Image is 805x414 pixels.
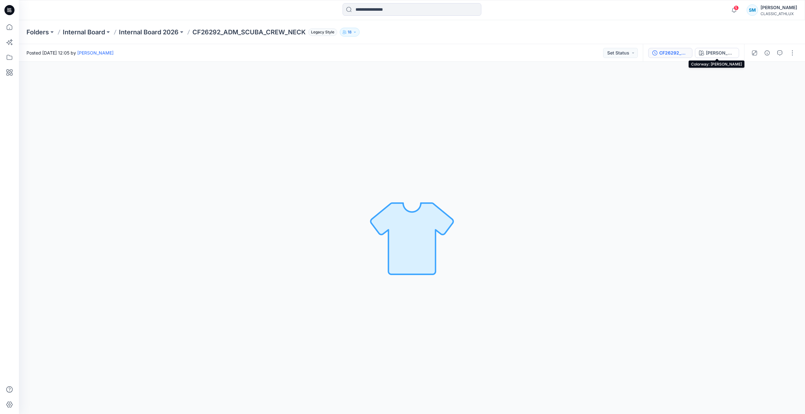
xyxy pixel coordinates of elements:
[695,48,739,58] button: [PERSON_NAME]
[348,29,352,36] p: 18
[368,194,456,282] img: No Outline
[26,28,49,37] a: Folders
[119,28,179,37] a: Internal Board 2026
[77,50,114,55] a: [PERSON_NAME]
[761,11,797,16] div: CLASSIC_ATHLUX
[306,28,337,37] button: Legacy Style
[63,28,105,37] a: Internal Board
[192,28,306,37] p: CF26292_ADM_SCUBA_CREW_NECK
[761,4,797,11] div: [PERSON_NAME]
[648,48,692,58] button: CF26292_ADM_SCUBA_CREW_NECK
[734,5,739,10] span: 5
[308,28,337,36] span: Legacy Style
[762,48,772,58] button: Details
[340,28,360,37] button: 18
[706,49,735,56] div: WHEAT HEATHER
[747,4,758,16] div: SM
[659,49,688,56] div: CF26292_ADM_SCUBA_CREW_NECK
[26,49,114,56] span: Posted [DATE] 12:05 by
